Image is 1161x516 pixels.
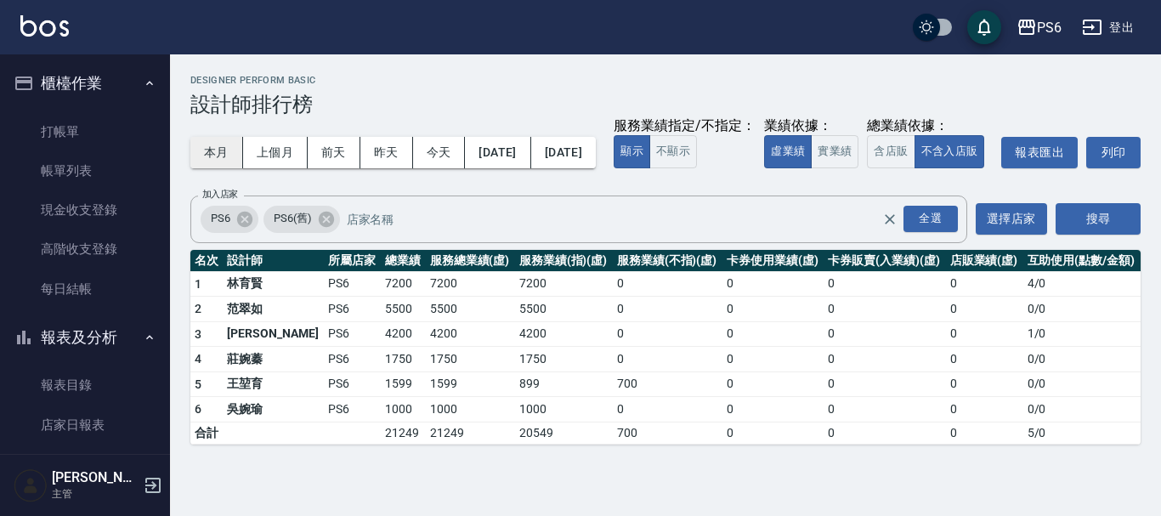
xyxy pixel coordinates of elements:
[824,250,945,272] th: 卡券販賣(入業績)(虛)
[381,397,426,422] td: 1000
[381,422,426,444] td: 21249
[324,397,381,422] td: PS6
[515,422,613,444] td: 20549
[223,347,324,372] td: 莊婉蓁
[515,297,613,322] td: 5500
[195,277,201,291] span: 1
[426,297,515,322] td: 5500
[195,402,201,416] span: 6
[722,422,824,444] td: 0
[613,347,722,372] td: 0
[824,422,945,444] td: 0
[1037,17,1062,38] div: PS6
[946,321,1023,347] td: 0
[1086,137,1141,168] button: 列印
[223,297,324,322] td: 范翠如
[515,271,613,297] td: 7200
[7,445,163,484] a: 互助日報表
[381,271,426,297] td: 7200
[613,371,722,397] td: 700
[900,202,961,235] button: Open
[263,206,340,233] div: PS6(舊)
[722,271,824,297] td: 0
[915,135,985,168] button: 不含入店販
[308,137,360,168] button: 前天
[1023,321,1141,347] td: 1 / 0
[515,321,613,347] td: 4200
[7,61,163,105] button: 櫃檯作業
[195,352,201,366] span: 4
[190,422,223,444] td: 合計
[223,321,324,347] td: [PERSON_NAME]
[190,250,223,272] th: 名次
[426,371,515,397] td: 1599
[263,210,322,227] span: PS6(舊)
[195,327,201,341] span: 3
[223,397,324,422] td: 吳婉瑜
[614,117,756,135] div: 服務業績指定/不指定：
[722,321,824,347] td: 0
[722,347,824,372] td: 0
[722,297,824,322] td: 0
[946,422,1023,444] td: 0
[381,297,426,322] td: 5500
[613,297,722,322] td: 0
[20,15,69,37] img: Logo
[7,269,163,309] a: 每日結帳
[201,210,241,227] span: PS6
[190,93,1141,116] h3: 設計師排行榜
[946,297,1023,322] td: 0
[824,347,945,372] td: 0
[426,271,515,297] td: 7200
[824,371,945,397] td: 0
[531,137,596,168] button: [DATE]
[190,137,243,168] button: 本月
[202,188,238,201] label: 加入店家
[243,137,308,168] button: 上個月
[515,250,613,272] th: 服務業績(指)(虛)
[7,112,163,151] a: 打帳單
[426,347,515,372] td: 1750
[1023,250,1141,272] th: 互助使用(點數/金額)
[7,315,163,360] button: 報表及分析
[811,135,858,168] button: 實業績
[764,135,812,168] button: 虛業績
[1075,12,1141,43] button: 登出
[649,135,697,168] button: 不顯示
[7,405,163,445] a: 店家日報表
[14,468,48,502] img: Person
[824,271,945,297] td: 0
[381,321,426,347] td: 4200
[223,271,324,297] td: 林育賢
[946,271,1023,297] td: 0
[52,469,139,486] h5: [PERSON_NAME]
[7,151,163,190] a: 帳單列表
[722,371,824,397] td: 0
[426,250,515,272] th: 服務總業績(虛)
[976,203,1047,235] button: 選擇店家
[223,250,324,272] th: 設計師
[381,250,426,272] th: 總業績
[722,250,824,272] th: 卡券使用業績(虛)
[1023,371,1141,397] td: 0 / 0
[946,371,1023,397] td: 0
[903,206,958,232] div: 全選
[190,75,1141,86] h2: Designer Perform Basic
[613,422,722,444] td: 700
[324,250,381,272] th: 所屬店家
[465,137,530,168] button: [DATE]
[195,377,201,391] span: 5
[515,397,613,422] td: 1000
[1056,203,1141,235] button: 搜尋
[1023,397,1141,422] td: 0 / 0
[324,371,381,397] td: PS6
[324,321,381,347] td: PS6
[52,486,139,502] p: 主管
[1010,10,1068,45] button: PS6
[324,297,381,322] td: PS6
[7,366,163,405] a: 報表目錄
[946,397,1023,422] td: 0
[614,135,650,168] button: 顯示
[613,321,722,347] td: 0
[360,137,413,168] button: 昨天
